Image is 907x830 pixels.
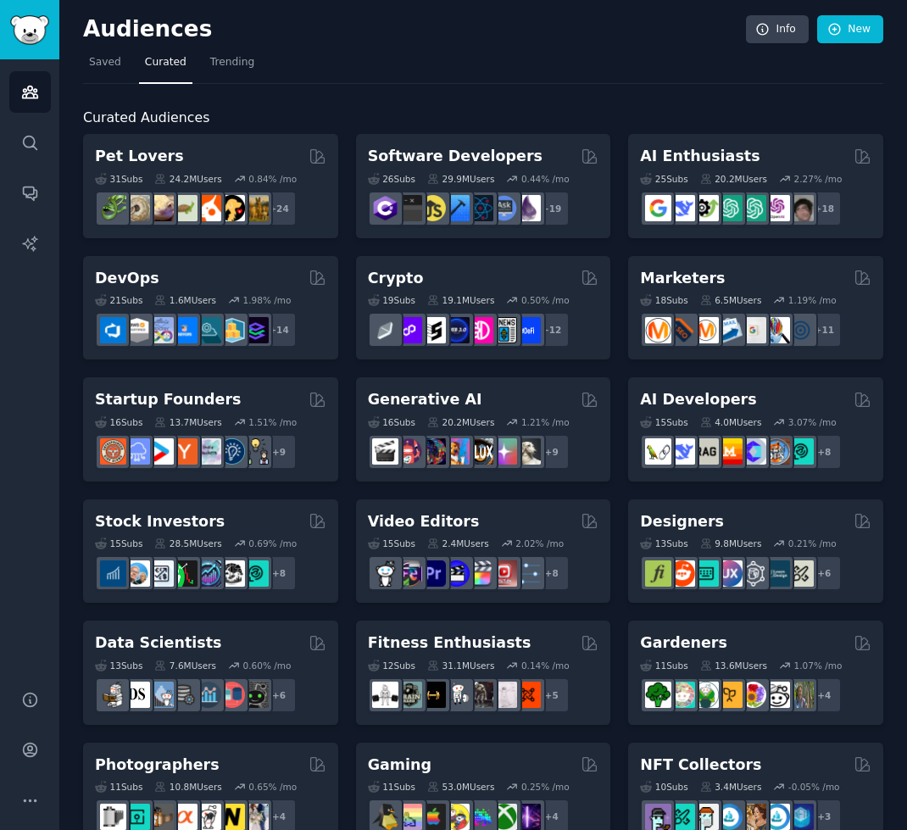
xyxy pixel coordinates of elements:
img: NFTmarket [693,804,719,830]
img: AskComputerScience [491,195,517,221]
img: AskMarketing [693,317,719,343]
img: MarketingResearch [764,317,790,343]
div: 31.1M Users [427,660,494,671]
img: Forex [147,560,174,587]
h2: AI Enthusiasts [640,146,760,167]
img: Emailmarketing [716,317,743,343]
img: DeepSeek [669,438,695,465]
div: 0.50 % /mo [521,294,570,306]
div: 1.21 % /mo [521,416,570,428]
div: 24.2M Users [154,173,221,185]
img: cockatiel [195,195,221,221]
img: datascience [124,682,150,708]
img: PetAdvice [219,195,245,221]
img: googleads [740,317,766,343]
img: learndesign [764,560,790,587]
div: + 8 [261,555,297,591]
img: MistralAI [716,438,743,465]
img: dividends [100,560,126,587]
img: reactnative [467,195,493,221]
img: LangChain [645,438,671,465]
img: SavageGarden [693,682,719,708]
img: TwitchStreaming [515,804,541,830]
div: 13 Sub s [95,660,142,671]
h2: DevOps [95,268,159,289]
img: aivideo [372,438,398,465]
div: + 9 [261,434,297,470]
img: macgaming [420,804,446,830]
img: UrbanGardening [764,682,790,708]
img: chatgpt_prompts_ [740,195,766,221]
img: startup [147,438,174,465]
img: CozyGamers [396,804,422,830]
div: 1.19 % /mo [788,294,837,306]
img: datasets [219,682,245,708]
img: herpetology [100,195,126,221]
img: NFTMarketplace [669,804,695,830]
img: llmops [764,438,790,465]
img: UX_Design [787,560,814,587]
div: 15 Sub s [640,416,687,428]
div: + 12 [534,312,570,348]
img: platformengineering [195,317,221,343]
img: dalle2 [396,438,422,465]
img: finalcutpro [467,560,493,587]
img: succulents [669,682,695,708]
div: + 4 [806,677,842,713]
img: typography [645,560,671,587]
img: chatgpt_promptDesign [716,195,743,221]
img: flowers [740,682,766,708]
h2: Software Developers [368,146,543,167]
div: 1.51 % /mo [248,416,297,428]
img: Entrepreneurship [219,438,245,465]
img: GardenersWorld [787,682,814,708]
img: personaltraining [515,682,541,708]
img: fitness30plus [467,682,493,708]
div: 26 Sub s [368,173,415,185]
div: 0.44 % /mo [521,173,570,185]
div: 10 Sub s [640,781,687,793]
div: 3.4M Users [700,781,762,793]
div: 11 Sub s [95,781,142,793]
img: Trading [171,560,198,587]
div: 29.9M Users [427,173,494,185]
img: WeddingPhotography [242,804,269,830]
div: + 6 [806,555,842,591]
h2: Stock Investors [95,511,225,532]
div: + 8 [806,434,842,470]
img: OnlineMarketing [787,317,814,343]
h2: Generative AI [368,389,482,410]
div: 1.6M Users [154,294,216,306]
img: deepdream [420,438,446,465]
img: DeepSeek [669,195,695,221]
img: GummySearch logo [10,15,49,45]
img: postproduction [515,560,541,587]
div: 0.69 % /mo [248,538,297,549]
a: Saved [83,49,127,84]
div: 25 Sub s [640,173,687,185]
div: 1.98 % /mo [243,294,292,306]
img: CryptoArt [740,804,766,830]
div: + 9 [534,434,570,470]
div: 3.07 % /mo [788,416,837,428]
img: Rag [693,438,719,465]
span: Curated Audiences [83,108,209,129]
a: New [817,15,883,44]
div: + 19 [534,191,570,226]
img: AWS_Certified_Experts [124,317,150,343]
img: ycombinator [171,438,198,465]
div: 11 Sub s [368,781,415,793]
div: 53.0M Users [427,781,494,793]
img: defiblockchain [467,317,493,343]
div: 18 Sub s [640,294,687,306]
img: defi_ [515,317,541,343]
img: physicaltherapy [491,682,517,708]
div: + 11 [806,312,842,348]
img: bigseo [669,317,695,343]
img: EntrepreneurRideAlong [100,438,126,465]
img: ethfinance [372,317,398,343]
h2: Audiences [83,16,746,43]
div: + 5 [534,677,570,713]
img: editors [396,560,422,587]
div: 19.1M Users [427,294,494,306]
